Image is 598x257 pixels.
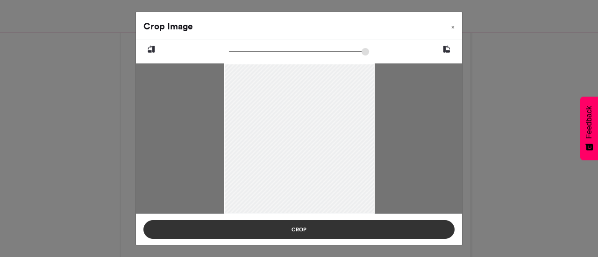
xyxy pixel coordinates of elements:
[143,220,455,239] button: Crop
[451,24,455,30] span: ×
[585,106,593,139] span: Feedback
[580,97,598,160] button: Feedback - Show survey
[143,20,193,33] h4: Crop Image
[444,12,462,38] button: Close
